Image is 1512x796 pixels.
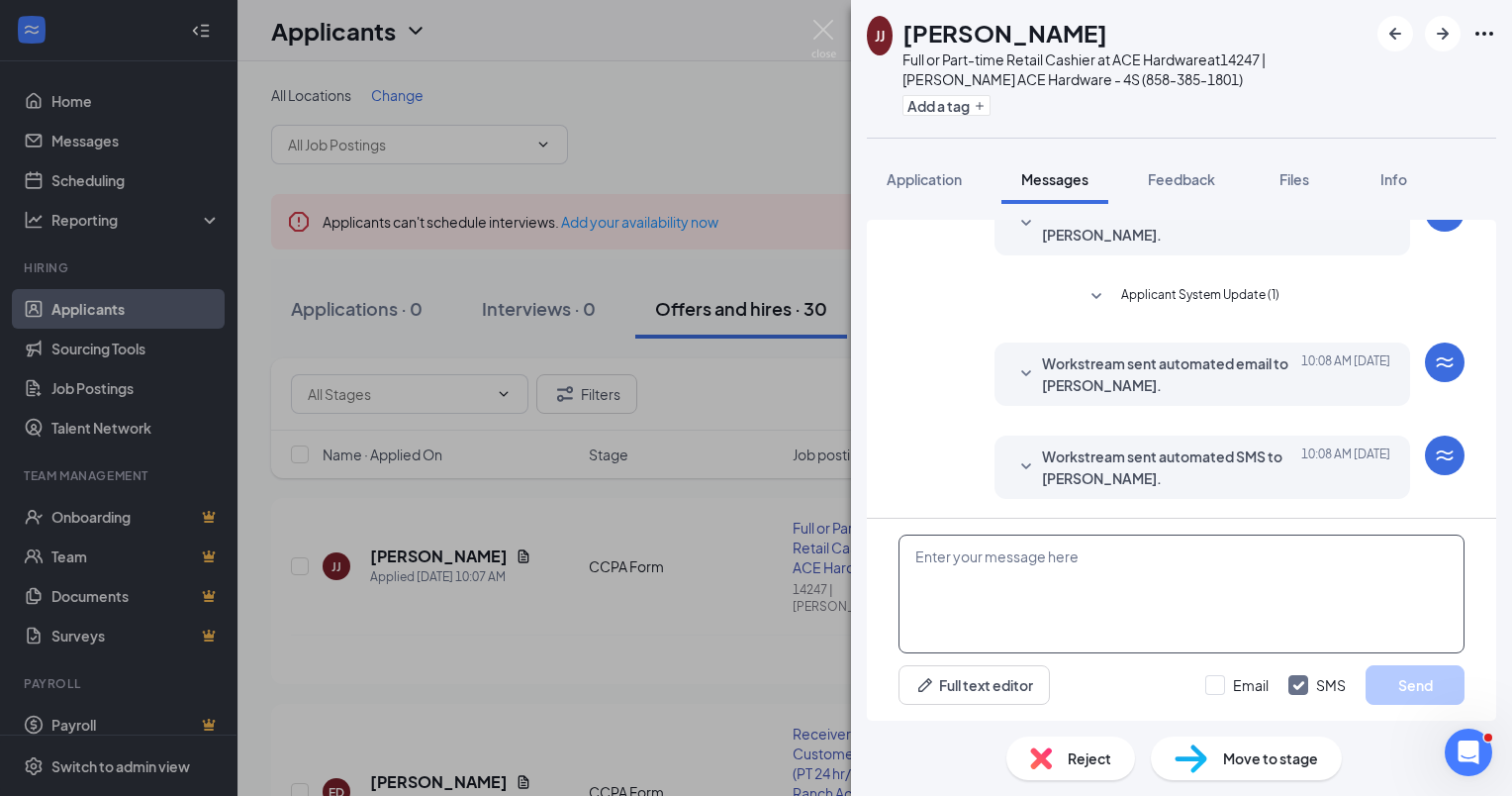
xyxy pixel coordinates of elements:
[1223,747,1318,769] span: Move to stage
[1433,444,1457,467] svg: WorkstreamLogo
[915,675,935,695] svg: Pen
[875,26,885,46] div: JJ
[1042,202,1301,246] span: Workstream sent automated SMS to [PERSON_NAME].
[1014,212,1038,236] svg: SmallChevronDown
[902,50,1368,89] div: Full or Part-time Retail Cashier at ACE Hardware at 14247 | [PERSON_NAME] ACE Hardware - 4S (858-...
[898,665,1050,705] button: Full text editorPen
[1366,665,1465,705] button: Send
[1014,362,1038,386] svg: SmallChevronDown
[1021,170,1088,188] span: Messages
[1377,16,1413,51] button: ArrowLeftNew
[1279,170,1309,188] span: Files
[902,16,1107,50] h1: [PERSON_NAME]
[1085,285,1279,309] button: SmallChevronDownApplicant System Update (1)
[1042,352,1301,396] span: Workstream sent automated email to [PERSON_NAME].
[1042,446,1301,489] span: Workstream sent automated SMS to [PERSON_NAME].
[902,95,991,116] button: PlusAdd a tag
[1380,170,1407,188] span: Info
[1148,170,1215,188] span: Feedback
[1433,350,1457,374] svg: WorkstreamLogo
[1445,729,1492,776] iframe: Intercom live chat
[1301,352,1390,396] span: [DATE] 10:08 AM
[1014,455,1038,479] svg: SmallChevronDown
[1301,202,1390,246] span: [DATE] 10:07 AM
[1425,16,1461,51] button: ArrowRight
[1085,285,1108,309] svg: SmallChevronDown
[1068,747,1111,769] span: Reject
[1301,446,1390,489] span: [DATE] 10:08 AM
[1431,22,1455,46] svg: ArrowRight
[1472,22,1496,46] svg: Ellipses
[887,170,962,188] span: Application
[1383,22,1407,46] svg: ArrowLeftNew
[1121,285,1279,309] span: Applicant System Update (1)
[974,100,986,112] svg: Plus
